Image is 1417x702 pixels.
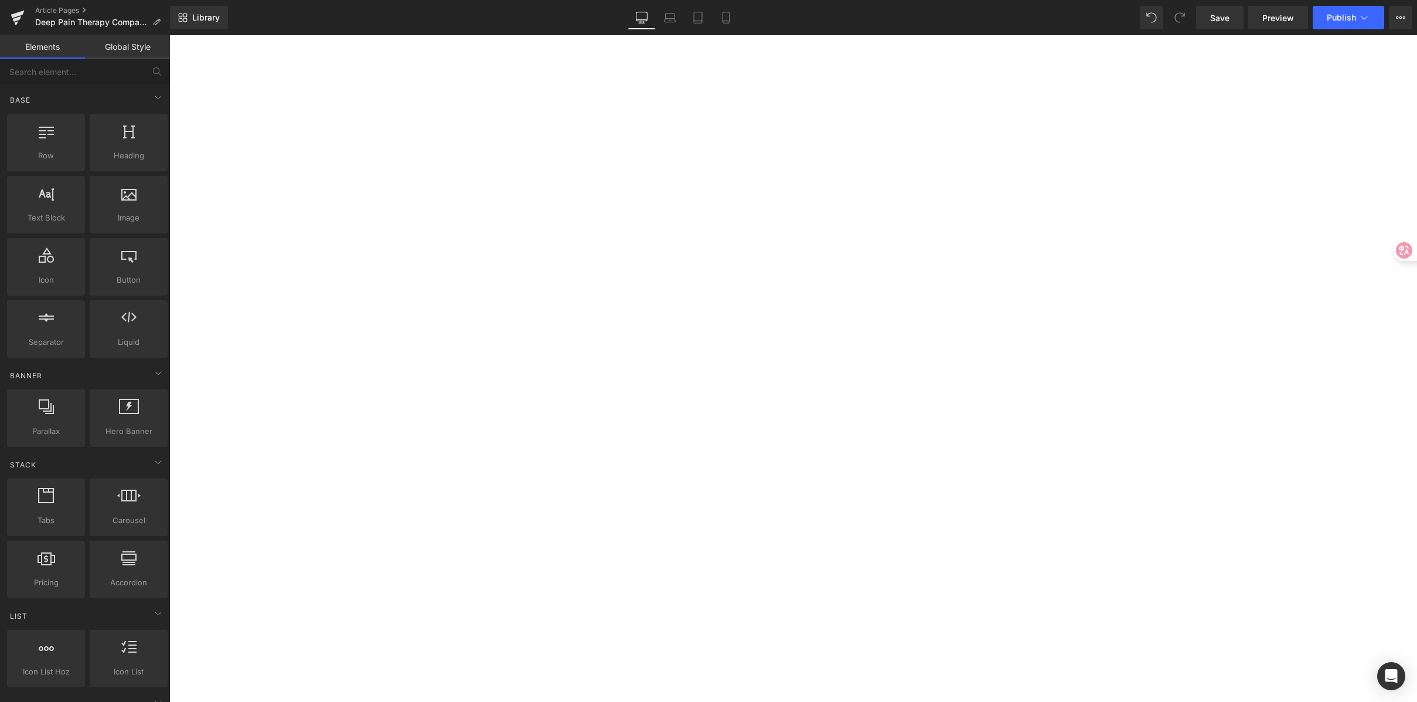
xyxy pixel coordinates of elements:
[11,514,81,527] span: Tabs
[35,18,148,27] span: Deep Pain Therapy Comparison: What Really Works for [MEDICAL_DATA] &amp; [MEDICAL_DATA]
[1377,662,1405,690] div: Open Intercom Messenger
[9,370,43,381] span: Banner
[684,6,712,29] a: Tablet
[9,94,32,106] span: Base
[170,6,228,29] a: New Library
[11,212,81,224] span: Text Block
[1262,12,1294,24] span: Preview
[93,150,164,162] span: Heading
[1313,6,1384,29] button: Publish
[93,336,164,348] span: Liquid
[93,425,164,438] span: Hero Banner
[712,6,740,29] a: Mobile
[11,150,81,162] span: Row
[93,514,164,527] span: Carousel
[93,274,164,286] span: Button
[1210,12,1229,24] span: Save
[93,576,164,589] span: Accordion
[9,611,29,622] span: List
[192,12,220,23] span: Library
[1168,6,1191,29] button: Redo
[93,212,164,224] span: Image
[628,6,656,29] a: Desktop
[11,274,81,286] span: Icon
[1140,6,1163,29] button: Undo
[11,425,81,438] span: Parallax
[656,6,684,29] a: Laptop
[93,666,164,678] span: Icon List
[85,35,170,59] a: Global Style
[35,6,170,15] a: Article Pages
[11,666,81,678] span: Icon List Hoz
[11,336,81,348] span: Separator
[11,576,81,589] span: Pricing
[1248,6,1308,29] a: Preview
[1327,13,1356,22] span: Publish
[1389,6,1412,29] button: More
[9,459,38,470] span: Stack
